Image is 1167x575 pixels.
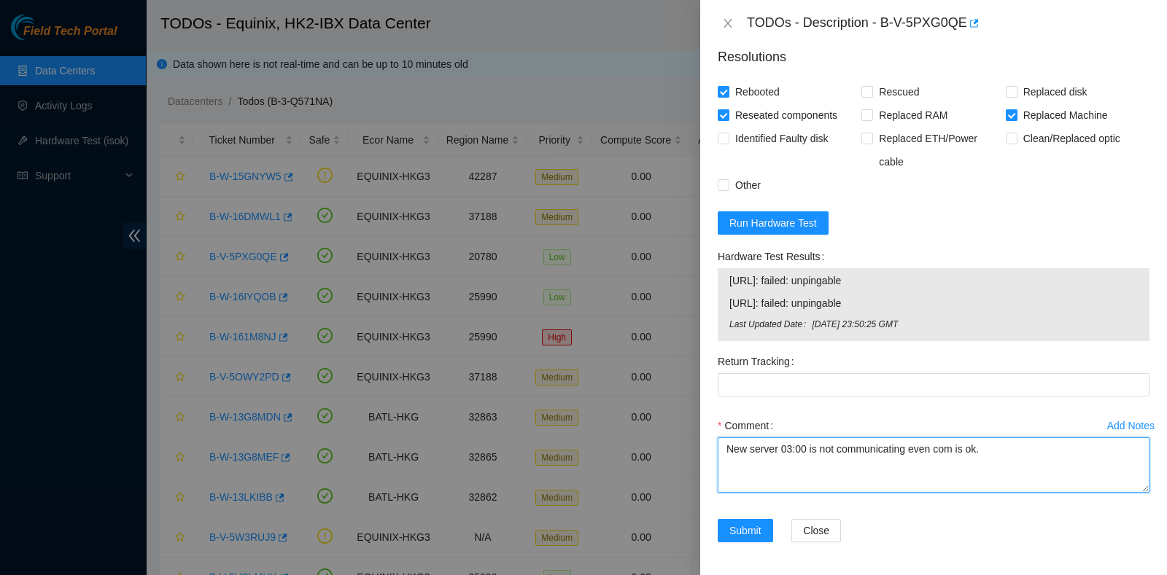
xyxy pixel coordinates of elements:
[1017,80,1093,103] span: Replaced disk
[1017,127,1126,150] span: Clean/Replaced optic
[718,373,1149,396] input: Return Tracking
[729,523,761,539] span: Submit
[873,103,953,127] span: Replaced RAM
[873,80,925,103] span: Rescued
[718,414,779,437] label: Comment
[729,273,1138,289] span: [URL]: failed: unpingable
[791,519,841,542] button: Close
[729,127,834,150] span: Identified Faulty disk
[729,173,767,197] span: Other
[803,523,829,539] span: Close
[812,318,1138,332] span: [DATE] 23:50:25 GMT
[718,211,829,235] button: Run Hardware Test
[747,12,1149,35] div: TODOs - Description - B-V-5PXG0QE
[873,127,1005,173] span: Replaced ETH/Power cable
[1017,103,1114,127] span: Replaced Machine
[729,103,843,127] span: Reseated components
[729,215,817,231] span: Run Hardware Test
[729,295,1138,311] span: [URL]: failed: unpingable
[718,350,800,373] label: Return Tracking
[718,245,830,268] label: Hardware Test Results
[718,17,738,31] button: Close
[729,80,786,103] span: Rebooted
[718,437,1149,493] textarea: Comment
[718,36,1149,67] p: Resolutions
[718,519,773,542] button: Submit
[722,17,734,29] span: close
[729,318,812,332] span: Last Updated Date
[1107,421,1155,431] div: Add Notes
[1106,414,1155,437] button: Add Notes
